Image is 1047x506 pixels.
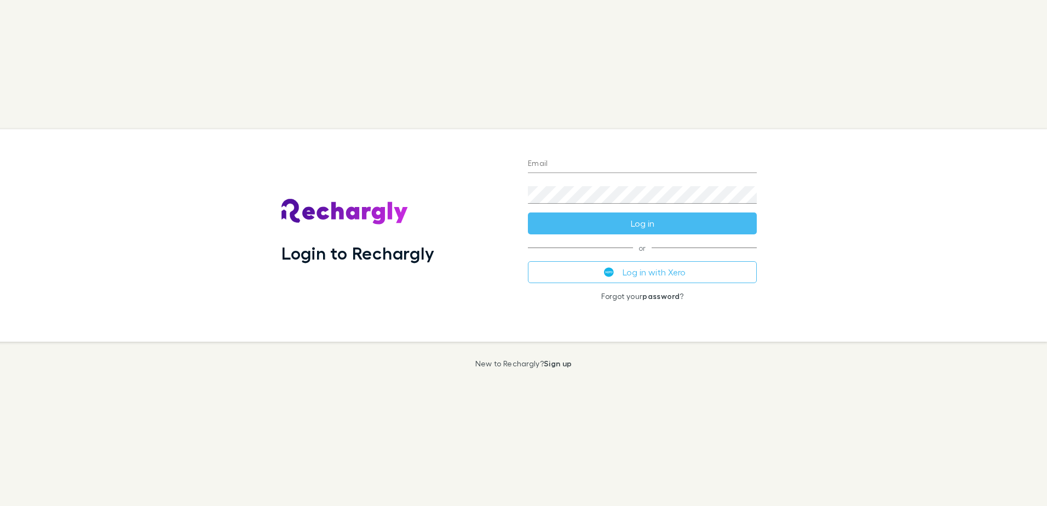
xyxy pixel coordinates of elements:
h1: Login to Rechargly [281,243,434,263]
button: Log in with Xero [528,261,757,283]
p: New to Rechargly? [475,359,572,368]
a: Sign up [544,359,572,368]
p: Forgot your ? [528,292,757,301]
img: Xero's logo [604,267,614,277]
button: Log in [528,212,757,234]
img: Rechargly's Logo [281,199,409,225]
span: or [528,248,757,248]
a: password [642,291,680,301]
